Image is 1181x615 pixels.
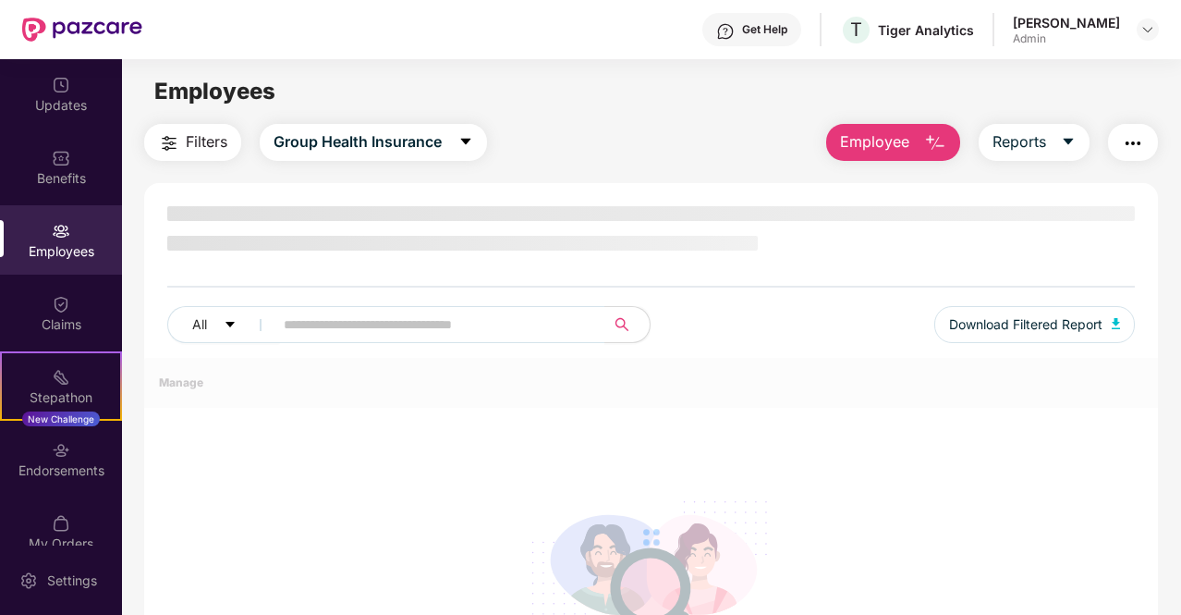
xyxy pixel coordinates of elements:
span: Group Health Insurance [274,130,442,154]
img: svg+xml;base64,PHN2ZyBpZD0iRW1wbG95ZWVzIiB4bWxucz0iaHR0cDovL3d3dy53My5vcmcvMjAwMC9zdmciIHdpZHRoPS... [52,222,70,240]
span: Employee [840,130,909,154]
span: search [604,317,640,332]
button: Filters [144,124,241,161]
div: Settings [42,572,103,590]
img: svg+xml;base64,PHN2ZyBpZD0iQmVuZWZpdHMiIHhtbG5zPSJodHRwOi8vd3d3LnczLm9yZy8yMDAwL3N2ZyIgd2lkdGg9Ij... [52,149,70,167]
img: svg+xml;base64,PHN2ZyB4bWxucz0iaHR0cDovL3d3dy53My5vcmcvMjAwMC9zdmciIHhtbG5zOnhsaW5rPSJodHRwOi8vd3... [1112,318,1121,329]
img: svg+xml;base64,PHN2ZyB4bWxucz0iaHR0cDovL3d3dy53My5vcmcvMjAwMC9zdmciIHhtbG5zOnhsaW5rPSJodHRwOi8vd3... [924,132,946,154]
div: Get Help [742,22,787,37]
img: svg+xml;base64,PHN2ZyBpZD0iU2V0dGluZy0yMHgyMCIgeG1sbnM9Imh0dHA6Ly93d3cudzMub3JnLzIwMDAvc3ZnIiB3aW... [19,572,38,590]
img: svg+xml;base64,PHN2ZyB4bWxucz0iaHR0cDovL3d3dy53My5vcmcvMjAwMC9zdmciIHdpZHRoPSIyNCIgaGVpZ2h0PSIyNC... [1122,132,1144,154]
img: svg+xml;base64,PHN2ZyBpZD0iRW5kb3JzZW1lbnRzIiB4bWxucz0iaHR0cDovL3d3dy53My5vcmcvMjAwMC9zdmciIHdpZH... [52,441,70,460]
span: caret-down [224,318,237,333]
div: Tiger Analytics [878,21,974,39]
span: Reports [992,130,1046,154]
button: Reportscaret-down [979,124,1090,161]
img: svg+xml;base64,PHN2ZyB4bWxucz0iaHR0cDovL3d3dy53My5vcmcvMjAwMC9zdmciIHdpZHRoPSIyNCIgaGVpZ2h0PSIyNC... [158,132,180,154]
span: Filters [186,130,227,154]
button: Group Health Insurancecaret-down [260,124,487,161]
span: caret-down [1061,134,1076,151]
span: Employees [154,78,275,105]
img: svg+xml;base64,PHN2ZyBpZD0iSGVscC0zMngzMiIgeG1sbnM9Imh0dHA6Ly93d3cudzMub3JnLzIwMDAvc3ZnIiB3aWR0aD... [716,22,735,41]
button: Allcaret-down [167,306,280,343]
img: svg+xml;base64,PHN2ZyB4bWxucz0iaHR0cDovL3d3dy53My5vcmcvMjAwMC9zdmciIHdpZHRoPSIyMSIgaGVpZ2h0PSIyMC... [52,368,70,387]
span: T [850,18,862,41]
div: Admin [1013,31,1120,46]
img: svg+xml;base64,PHN2ZyBpZD0iVXBkYXRlZCIgeG1sbnM9Imh0dHA6Ly93d3cudzMub3JnLzIwMDAvc3ZnIiB3aWR0aD0iMj... [52,76,70,94]
img: svg+xml;base64,PHN2ZyBpZD0iRHJvcGRvd24tMzJ4MzIiIHhtbG5zPSJodHRwOi8vd3d3LnczLm9yZy8yMDAwL3N2ZyIgd2... [1140,22,1155,37]
img: svg+xml;base64,PHN2ZyBpZD0iTXlfT3JkZXJzIiBkYXRhLW5hbWU9Ik15IE9yZGVycyIgeG1sbnM9Imh0dHA6Ly93d3cudz... [52,514,70,533]
div: [PERSON_NAME] [1013,14,1120,31]
button: Employee [826,124,960,161]
div: Stepathon [2,388,120,407]
img: New Pazcare Logo [22,18,142,42]
img: svg+xml;base64,PHN2ZyBpZD0iQ2xhaW0iIHhtbG5zPSJodHRwOi8vd3d3LnczLm9yZy8yMDAwL3N2ZyIgd2lkdGg9IjIwIi... [52,295,70,314]
span: caret-down [458,134,473,151]
div: New Challenge [22,412,100,426]
span: Download Filtered Report [949,314,1102,335]
button: search [604,306,651,343]
button: Download Filtered Report [934,306,1136,343]
span: All [192,314,207,335]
